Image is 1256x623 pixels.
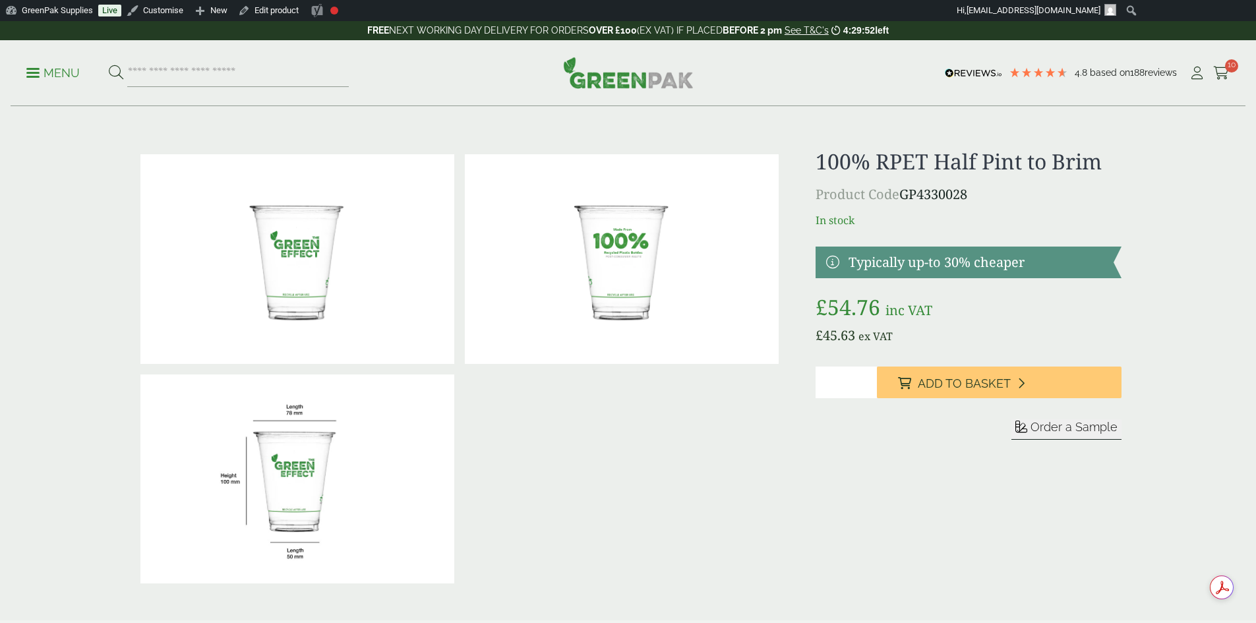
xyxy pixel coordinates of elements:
span: Product Code [816,185,899,203]
span: [EMAIL_ADDRESS][DOMAIN_NAME] [967,5,1100,15]
p: Menu [26,65,80,81]
div: Focus keyphrase not set [330,7,338,15]
span: reviews [1145,67,1177,78]
span: Based on [1090,67,1130,78]
span: Order a Sample [1031,420,1118,434]
span: 4:29:52 [843,25,875,36]
p: GP4330028 [816,185,1121,204]
span: £ [816,326,823,344]
img: Half Pint Pic 1 [465,154,779,364]
a: See T&C's [785,25,829,36]
strong: OVER £100 [589,25,637,36]
span: 188 [1130,67,1145,78]
span: ex VAT [858,329,893,343]
img: GreenPak Supplies [563,57,694,88]
img: Half Pint Pic 2 [140,154,454,364]
p: In stock [816,212,1121,228]
span: £ [816,293,827,321]
bdi: 45.63 [816,326,855,344]
strong: FREE [367,25,389,36]
span: 10 [1225,59,1238,73]
a: Menu [26,65,80,78]
span: inc VAT [885,301,932,319]
div: 4.79 Stars [1009,67,1068,78]
button: Order a Sample [1011,419,1121,440]
a: 10 [1213,63,1230,83]
img: RPEThalfpint2brim [140,374,454,584]
img: REVIEWS.io [945,69,1002,78]
i: Cart [1213,67,1230,80]
button: Add to Basket [877,367,1121,398]
strong: BEFORE 2 pm [723,25,782,36]
h1: 100% RPET Half Pint to Brim [816,149,1121,174]
span: Add to Basket [918,376,1011,391]
span: left [875,25,889,36]
i: My Account [1189,67,1205,80]
a: Live [98,5,121,16]
span: 4.8 [1075,67,1090,78]
bdi: 54.76 [816,293,880,321]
